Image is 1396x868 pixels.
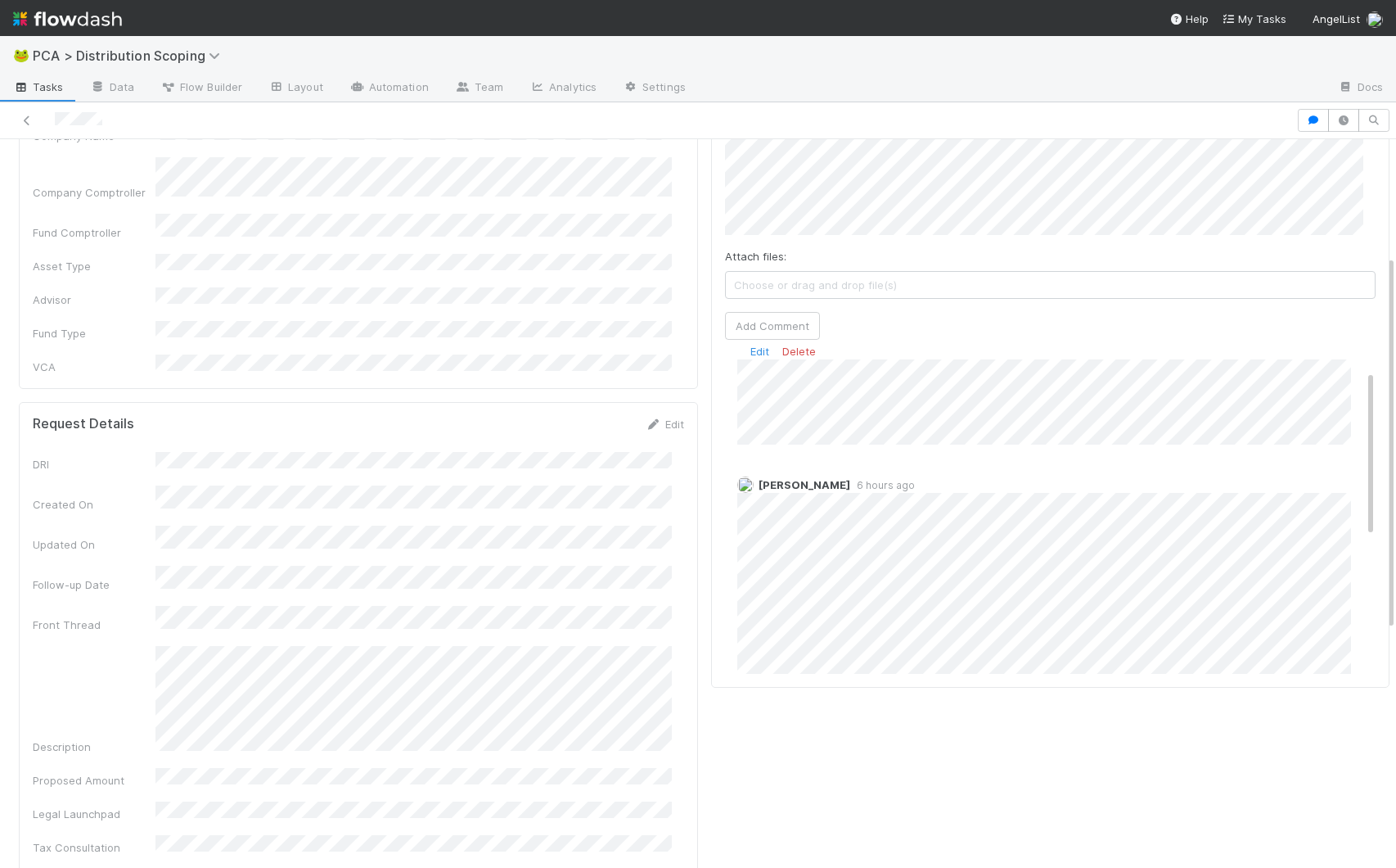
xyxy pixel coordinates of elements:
span: 🐸 [13,48,29,62]
a: Edit [750,345,769,358]
div: VCA [33,359,155,375]
div: Proposed Amount [33,772,155,789]
a: My Tasks [1222,11,1286,27]
label: Attach files: [725,248,786,264]
div: Legal Launchpad [33,806,155,822]
a: Settings [610,75,699,102]
button: Add Comment [725,312,820,340]
div: Asset Type [33,258,155,274]
span: Choose or drag and drop file(s) [726,272,1376,298]
div: Front Thread [33,617,155,633]
span: PCA > Distribution Scoping [33,47,228,64]
div: Advisor [33,292,155,308]
span: My Tasks [1222,12,1286,25]
h5: Request Details [33,416,134,432]
span: Tasks [13,79,64,95]
img: avatar_ad9da010-433a-4b4a-a484-836c288de5e1.png [737,477,754,493]
a: Analytics [516,75,610,102]
div: Updated On [33,536,155,553]
div: Description [33,739,155,755]
a: Data [77,75,147,102]
a: Automation [336,75,442,102]
a: Docs [1325,75,1396,102]
a: Flow Builder [147,75,255,102]
a: Team [442,75,516,102]
img: avatar_5d1523cf-d377-42ee-9d1c-1d238f0f126b.png [1367,11,1383,28]
span: Flow Builder [160,79,242,95]
span: 6 hours ago [850,479,915,491]
a: Delete [782,345,816,358]
div: DRI [33,456,155,472]
div: Follow-up Date [33,576,155,593]
div: Tax Consultation [33,839,155,856]
a: Edit [646,418,684,431]
span: [PERSON_NAME] [759,478,850,491]
div: Help [1169,11,1209,27]
div: Company Comptroller [33,184,155,201]
div: Fund Type [33,325,155,341]
img: logo-inverted-e16ddd16eac7371096b0.svg [13,5,122,33]
div: Created On [33,496,155,513]
div: Fund Comptroller [33,224,155,241]
span: AngelList [1313,12,1360,25]
a: Layout [255,75,336,102]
